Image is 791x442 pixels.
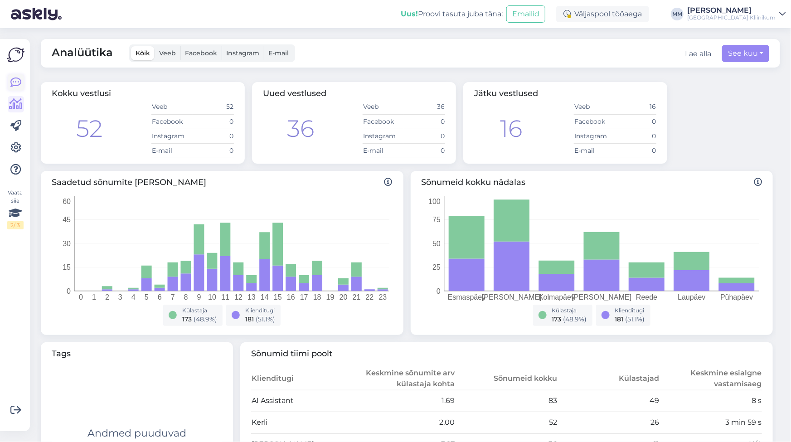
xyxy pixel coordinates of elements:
[221,293,229,301] tspan: 11
[274,293,282,301] tspan: 15
[720,293,753,301] tspan: Pühapäev
[251,348,762,360] span: Sõnumid tiimi poolt
[287,293,295,301] tspan: 16
[171,293,175,301] tspan: 7
[245,315,254,323] span: 181
[447,293,485,301] tspan: Esmaspäev
[353,367,455,390] th: Keskmine sõnumite arv külastaja kohta
[556,6,649,22] div: Väljaspool tööaega
[63,197,71,205] tspan: 60
[678,293,705,301] tspan: Laupäev
[363,143,404,158] td: E-mail
[500,111,522,146] div: 16
[193,143,234,158] td: 0
[182,315,192,323] span: 173
[636,293,657,301] tspan: Reede
[185,49,217,57] span: Facebook
[52,44,113,62] span: Analüütika
[263,88,326,98] span: Uued vestlused
[404,129,445,143] td: 0
[193,114,234,129] td: 0
[7,189,24,229] div: Vaata siia
[482,293,542,301] tspan: [PERSON_NAME]
[151,100,193,114] td: Veeb
[404,143,445,158] td: 0
[226,49,259,57] span: Instagram
[660,367,762,390] th: Keskmine esialgne vastamisaeg
[456,412,558,433] td: 52
[63,239,71,247] tspan: 30
[687,7,776,14] div: [PERSON_NAME]
[539,293,575,301] tspan: Kolmapäev
[363,114,404,129] td: Facebook
[52,176,393,189] span: Saadetud sõnumite [PERSON_NAME]
[574,143,615,158] td: E-mail
[63,263,71,271] tspan: 15
[363,100,404,114] td: Veeb
[671,8,684,20] div: MM
[287,111,314,146] div: 36
[722,45,769,62] button: See kuu
[660,390,762,412] td: 8 s
[52,348,222,360] span: Tags
[552,306,587,315] div: Külastaja
[261,293,269,301] tspan: 14
[326,293,335,301] tspan: 19
[92,293,96,301] tspan: 1
[432,216,441,223] tspan: 75
[615,114,656,129] td: 0
[63,216,71,223] tspan: 45
[184,293,188,301] tspan: 8
[194,315,217,323] span: ( 48.9 %)
[247,293,256,301] tspan: 13
[353,412,455,433] td: 2.00
[159,49,176,57] span: Veeb
[366,293,374,301] tspan: 22
[422,176,762,189] span: Sõnumeid kokku nädalas
[615,306,645,315] div: Klienditugi
[558,412,660,433] td: 26
[615,129,656,143] td: 0
[432,239,441,247] tspan: 50
[404,114,445,129] td: 0
[158,293,162,301] tspan: 6
[685,49,711,59] button: Lae alla
[118,293,122,301] tspan: 3
[145,293,149,301] tspan: 5
[552,315,562,323] span: 173
[340,293,348,301] tspan: 20
[256,315,275,323] span: ( 51.1 %)
[353,293,361,301] tspan: 21
[563,315,587,323] span: ( 48.9 %)
[687,7,786,21] a: [PERSON_NAME][GEOGRAPHIC_DATA] Kliinikum
[7,46,24,63] img: Askly Logo
[558,390,660,412] td: 49
[251,412,353,433] td: Kerli
[615,100,656,114] td: 16
[474,88,538,98] span: Jätku vestlused
[300,293,308,301] tspan: 17
[208,293,216,301] tspan: 10
[615,143,656,158] td: 0
[687,14,776,21] div: [GEOGRAPHIC_DATA] Kliinikum
[626,315,645,323] span: ( 51.1 %)
[363,129,404,143] td: Instagram
[432,263,441,271] tspan: 25
[353,390,455,412] td: 1.69
[268,49,289,57] span: E-mail
[79,293,83,301] tspan: 0
[437,287,441,295] tspan: 0
[379,293,387,301] tspan: 23
[234,293,243,301] tspan: 12
[456,367,558,390] th: Sõnumeid kokku
[193,129,234,143] td: 0
[151,129,193,143] td: Instagram
[401,9,503,19] div: Proovi tasuta juba täna:
[105,293,109,301] tspan: 2
[76,111,102,146] div: 52
[572,293,631,301] tspan: [PERSON_NAME]
[574,100,615,114] td: Veeb
[401,10,418,18] b: Uus!
[151,114,193,129] td: Facebook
